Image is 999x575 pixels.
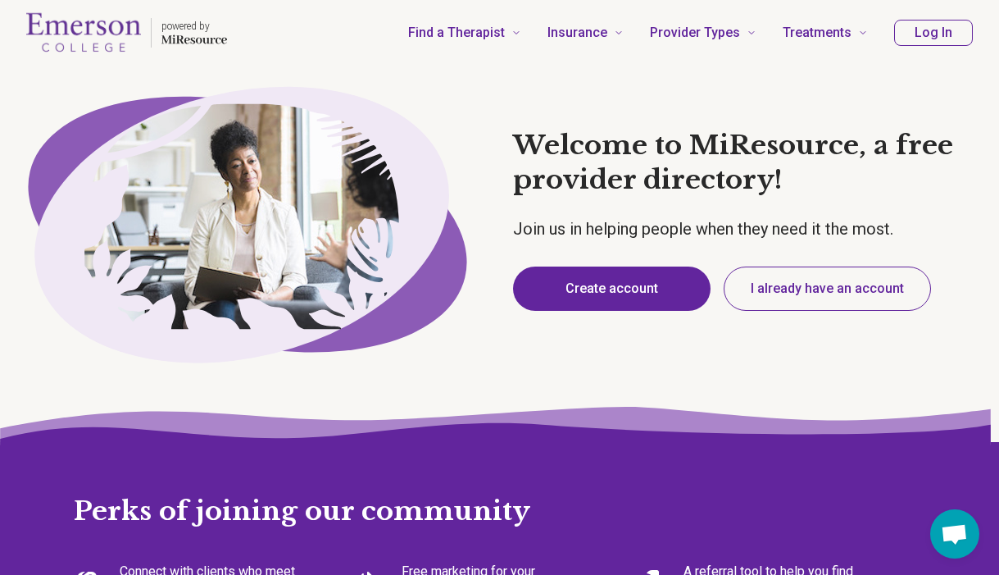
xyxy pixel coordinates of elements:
[650,21,740,44] span: Provider Types
[513,129,998,197] h1: Welcome to MiResource, a free provider directory!
[26,7,227,59] a: Home page
[408,21,505,44] span: Find a Therapist
[161,20,227,33] p: powered by
[724,267,931,311] button: I already have an account
[783,21,851,44] span: Treatments
[513,267,711,311] button: Create account
[894,20,973,46] button: Log In
[547,21,607,44] span: Insurance
[930,509,979,559] div: Open chat
[74,442,926,529] h2: Perks of joining our community
[513,217,998,240] p: Join us in helping people when they need it the most.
